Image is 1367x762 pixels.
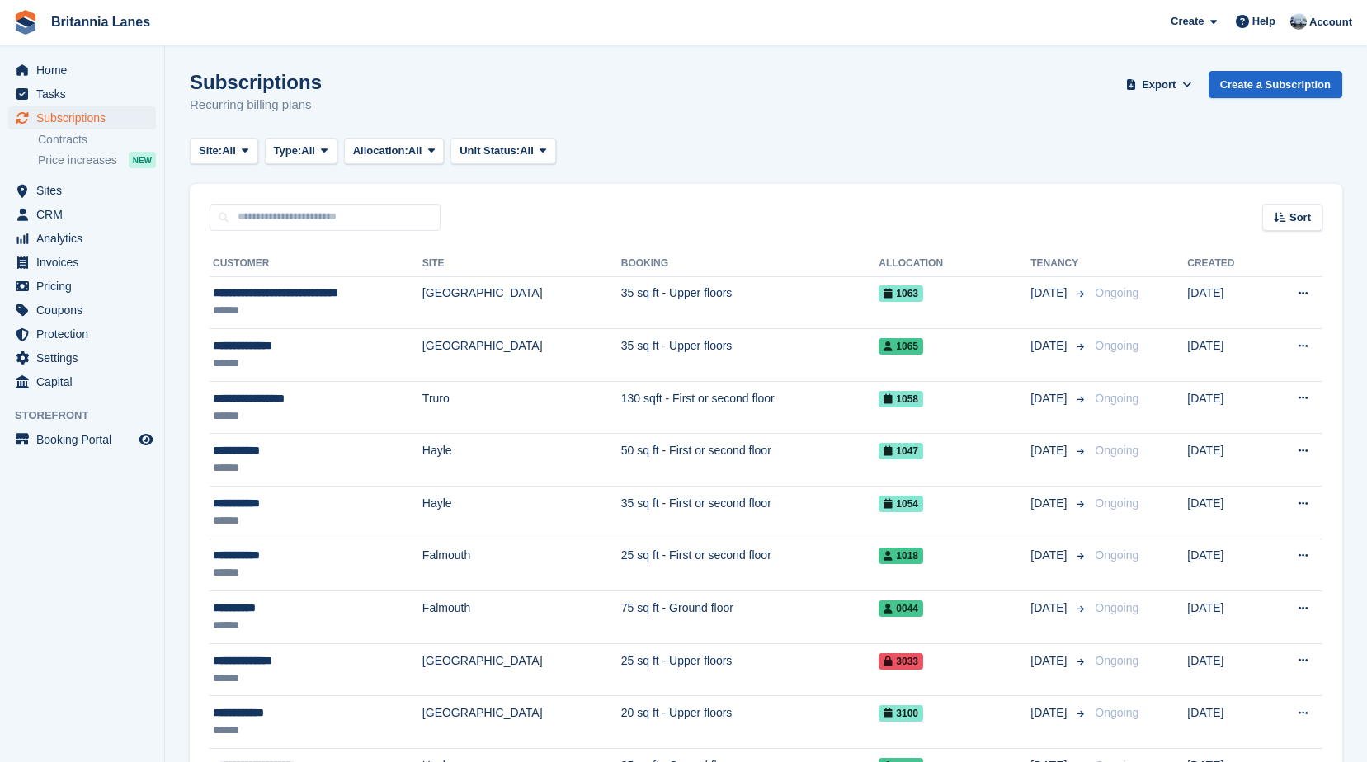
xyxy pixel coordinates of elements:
td: [GEOGRAPHIC_DATA] [422,643,621,696]
span: 1063 [879,285,923,302]
span: 0044 [879,600,923,617]
span: Storefront [15,407,164,424]
td: 25 sq ft - Upper floors [621,643,879,696]
a: menu [8,106,156,129]
td: [DATE] [1187,643,1265,696]
span: Ongoing [1095,496,1138,510]
a: menu [8,299,156,322]
a: menu [8,203,156,226]
td: Truro [422,381,621,434]
span: Subscriptions [36,106,135,129]
span: Analytics [36,227,135,250]
a: menu [8,370,156,393]
span: Invoices [36,251,135,274]
span: Allocation: [353,143,408,159]
span: Unit Status: [460,143,520,159]
span: Help [1252,13,1275,30]
span: 3100 [879,705,923,722]
td: 20 sq ft - Upper floors [621,696,879,749]
img: stora-icon-8386f47178a22dfd0bd8f6a31ec36ba5ce8667c1dd55bd0f319d3a0aa187defe.svg [13,10,38,35]
td: 35 sq ft - Upper floors [621,329,879,382]
td: [GEOGRAPHIC_DATA] [422,329,621,382]
p: Recurring billing plans [190,96,322,115]
span: Create [1171,13,1204,30]
td: 35 sq ft - Upper floors [621,276,879,329]
td: [GEOGRAPHIC_DATA] [422,696,621,749]
a: Preview store [136,430,156,449]
span: Settings [36,346,135,369]
td: 35 sq ft - First or second floor [621,487,879,539]
span: 3033 [879,653,923,670]
a: menu [8,346,156,369]
td: [DATE] [1187,434,1265,487]
td: Falmouth [422,539,621,591]
h1: Subscriptions [190,71,322,93]
a: menu [8,251,156,274]
span: 1065 [879,338,923,355]
div: NEW [129,152,156,168]
span: Account [1309,14,1352,31]
a: menu [8,179,156,202]
span: [DATE] [1030,704,1070,722]
button: Export [1123,71,1195,98]
span: Ongoing [1095,339,1138,352]
span: Protection [36,322,135,346]
span: Ongoing [1095,444,1138,457]
a: menu [8,82,156,106]
span: All [222,143,236,159]
button: Site: All [190,138,258,165]
span: All [408,143,422,159]
span: All [520,143,534,159]
th: Allocation [879,251,1030,277]
td: [DATE] [1187,539,1265,591]
span: Tasks [36,82,135,106]
td: 50 sq ft - First or second floor [621,434,879,487]
td: Falmouth [422,591,621,644]
span: 1054 [879,496,923,512]
td: 25 sq ft - First or second floor [621,539,879,591]
th: Created [1187,251,1265,277]
a: Price increases NEW [38,151,156,169]
span: Ongoing [1095,601,1138,614]
span: All [301,143,315,159]
td: Hayle [422,487,621,539]
span: [DATE] [1030,337,1070,355]
span: [DATE] [1030,652,1070,670]
a: menu [8,322,156,346]
button: Allocation: All [344,138,445,165]
th: Customer [210,251,422,277]
span: Capital [36,370,135,393]
th: Booking [621,251,879,277]
span: Ongoing [1095,286,1138,299]
a: Create a Subscription [1209,71,1342,98]
span: Ongoing [1095,548,1138,562]
span: Ongoing [1095,654,1138,667]
span: CRM [36,203,135,226]
td: [GEOGRAPHIC_DATA] [422,276,621,329]
td: [DATE] [1187,487,1265,539]
span: [DATE] [1030,442,1070,459]
td: [DATE] [1187,696,1265,749]
span: 1018 [879,548,923,564]
span: 1058 [879,391,923,407]
button: Type: All [265,138,337,165]
td: [DATE] [1187,276,1265,329]
span: Type: [274,143,302,159]
span: Price increases [38,153,117,168]
td: [DATE] [1187,381,1265,434]
td: [DATE] [1187,591,1265,644]
span: Sites [36,179,135,202]
td: Hayle [422,434,621,487]
span: Coupons [36,299,135,322]
span: [DATE] [1030,285,1070,302]
button: Unit Status: All [450,138,555,165]
span: [DATE] [1030,547,1070,564]
span: Ongoing [1095,706,1138,719]
a: menu [8,59,156,82]
span: Booking Portal [36,428,135,451]
span: Pricing [36,275,135,298]
span: [DATE] [1030,600,1070,617]
img: John Millership [1290,13,1307,30]
span: Sort [1289,209,1311,226]
a: menu [8,275,156,298]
